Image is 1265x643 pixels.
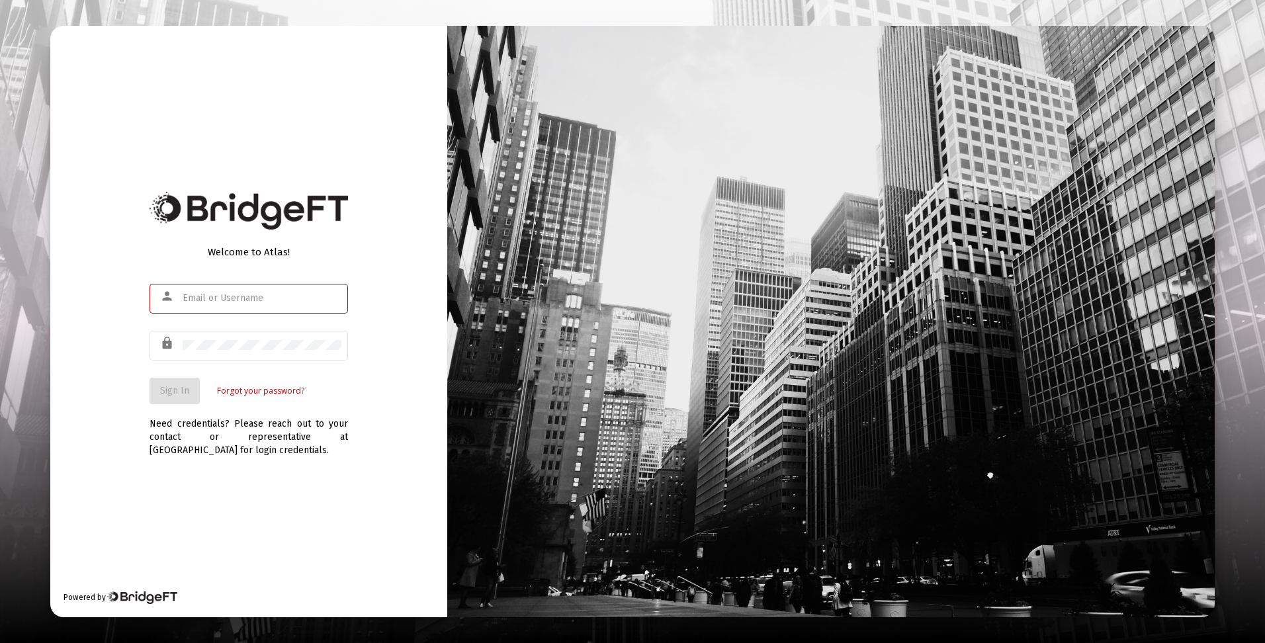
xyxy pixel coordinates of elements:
[160,288,176,304] mat-icon: person
[150,404,348,457] div: Need credentials? Please reach out to your contact or representative at [GEOGRAPHIC_DATA] for log...
[150,245,348,259] div: Welcome to Atlas!
[183,293,341,304] input: Email or Username
[150,378,200,404] button: Sign In
[150,192,348,230] img: Bridge Financial Technology Logo
[160,385,189,396] span: Sign In
[217,384,304,398] a: Forgot your password?
[64,591,177,604] div: Powered by
[160,335,176,351] mat-icon: lock
[107,591,177,604] img: Bridge Financial Technology Logo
